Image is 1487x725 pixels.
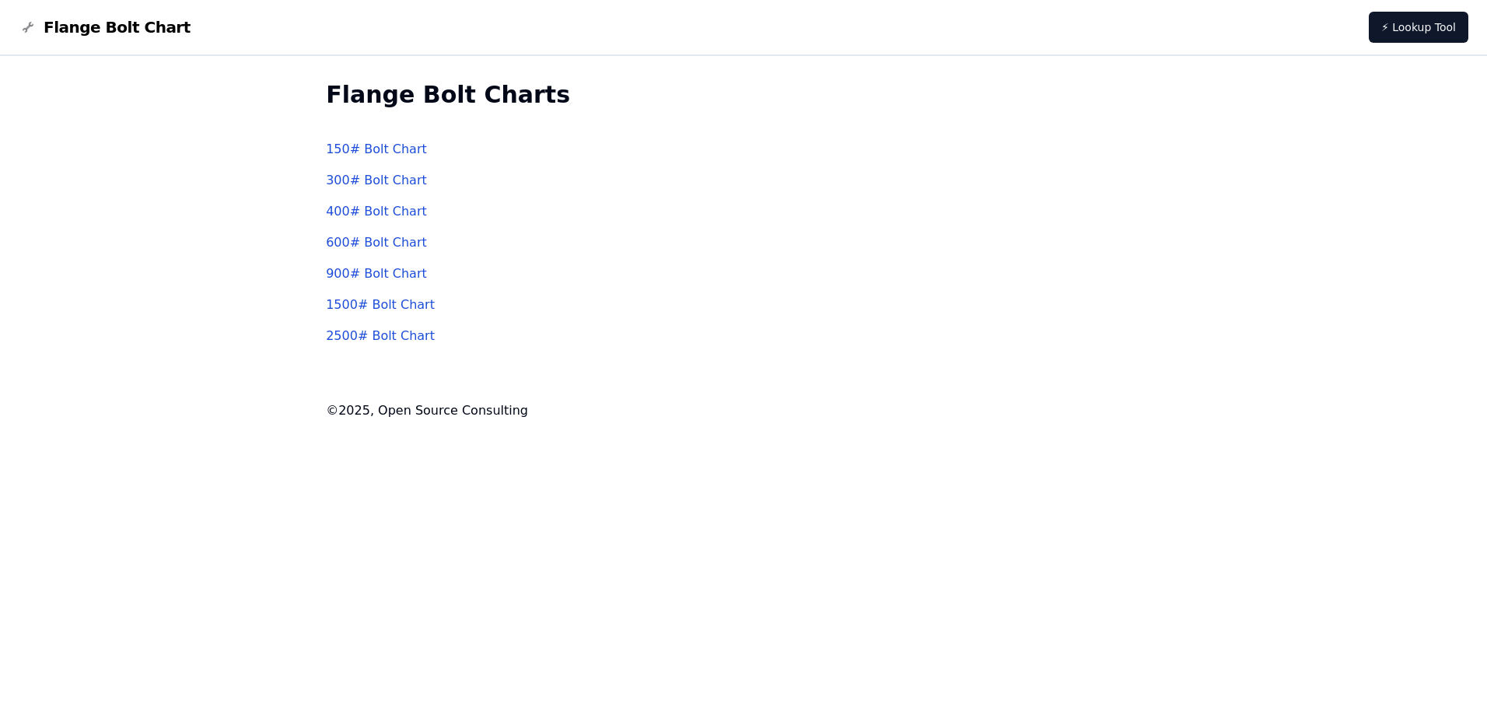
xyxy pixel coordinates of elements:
[19,16,191,38] a: Flange Bolt Chart LogoFlange Bolt Chart
[326,173,427,187] a: 300# Bolt Chart
[326,142,427,156] a: 150# Bolt Chart
[326,204,427,219] a: 400# Bolt Chart
[326,235,427,250] a: 600# Bolt Chart
[326,81,1161,109] h2: Flange Bolt Charts
[19,18,37,37] img: Flange Bolt Chart Logo
[44,16,191,38] span: Flange Bolt Chart
[326,401,1161,420] footer: © 2025 , Open Source Consulting
[326,266,427,281] a: 900# Bolt Chart
[326,328,435,343] a: 2500# Bolt Chart
[326,297,435,312] a: 1500# Bolt Chart
[1369,12,1468,43] a: ⚡ Lookup Tool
